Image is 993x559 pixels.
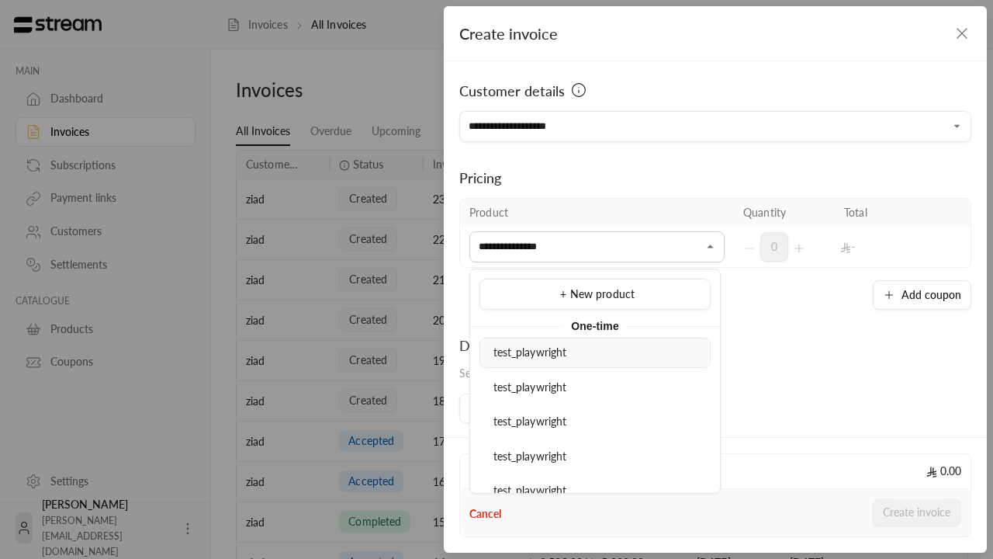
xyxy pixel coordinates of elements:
span: + New product [560,287,635,300]
span: 0.00 [926,464,961,479]
span: test_playwright [493,345,567,359]
span: Create invoice [459,24,558,43]
span: Customer details [459,80,565,102]
span: test_playwright [493,380,567,394]
button: Open [948,117,967,136]
th: Total [835,199,936,227]
div: Pricing [459,167,971,189]
table: Selected Products [459,198,971,268]
button: Close [701,238,720,256]
td: - [835,227,936,267]
span: One-time [563,317,627,335]
button: Cancel [469,506,501,522]
button: Add coupon [873,280,971,310]
th: Quantity [734,199,835,227]
div: Due date [459,335,613,356]
span: test_playwright [493,484,567,497]
span: test_playwright [493,450,567,463]
th: Product [460,199,734,227]
span: Select the day the invoice is due [459,366,613,380]
span: 0 [760,232,788,262]
span: test_playwright [493,415,567,428]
